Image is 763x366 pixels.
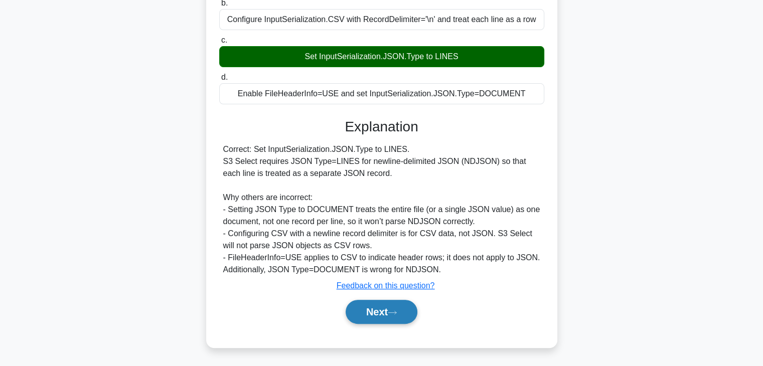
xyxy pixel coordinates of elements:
[221,73,228,81] span: d.
[223,143,540,276] div: Correct: Set InputSerialization.JSON.Type to LINES. S3 Select requires JSON Type=LINES for newlin...
[219,46,544,67] div: Set InputSerialization.JSON.Type to LINES
[221,36,227,44] span: c.
[337,281,435,290] a: Feedback on this question?
[219,9,544,30] div: Configure InputSerialization.CSV with RecordDelimiter='\n' and treat each line as a row
[225,118,538,135] h3: Explanation
[346,300,417,324] button: Next
[219,83,544,104] div: Enable FileHeaderInfo=USE and set InputSerialization.JSON.Type=DOCUMENT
